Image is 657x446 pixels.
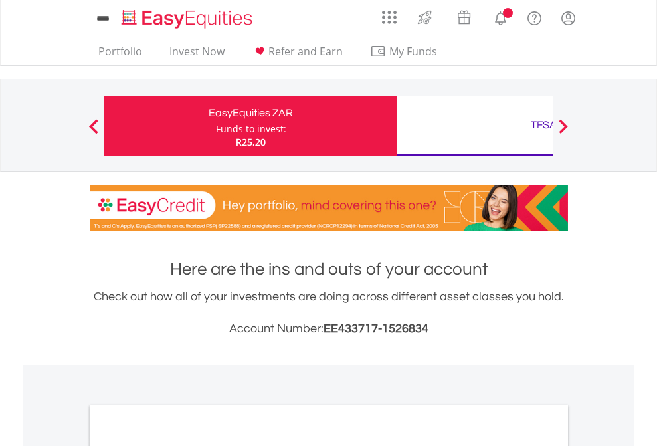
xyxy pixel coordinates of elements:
a: AppsGrid [373,3,405,25]
a: Home page [116,3,258,30]
a: Refer and Earn [246,45,348,65]
a: Portfolio [93,45,147,65]
span: My Funds [370,43,457,60]
h3: Account Number: [90,320,568,338]
img: vouchers-v2.svg [453,7,475,28]
img: thrive-v2.svg [414,7,436,28]
span: R25.20 [236,136,266,148]
span: Refer and Earn [268,44,343,58]
a: My Profile [551,3,585,33]
a: Vouchers [444,3,484,28]
button: Next [550,126,577,139]
div: EasyEquities ZAR [112,104,389,122]
img: EasyEquities_Logo.png [119,8,258,30]
span: EE433717-1526834 [324,322,428,335]
div: Check out how all of your investments are doing across different asset classes you hold. [90,288,568,338]
img: grid-menu-icon.svg [382,10,397,25]
img: EasyCredit Promotion Banner [90,185,568,231]
a: FAQ's and Support [517,3,551,30]
div: Funds to invest: [216,122,286,136]
a: Notifications [484,3,517,30]
h1: Here are the ins and outs of your account [90,257,568,281]
button: Previous [80,126,107,139]
a: Invest Now [164,45,230,65]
